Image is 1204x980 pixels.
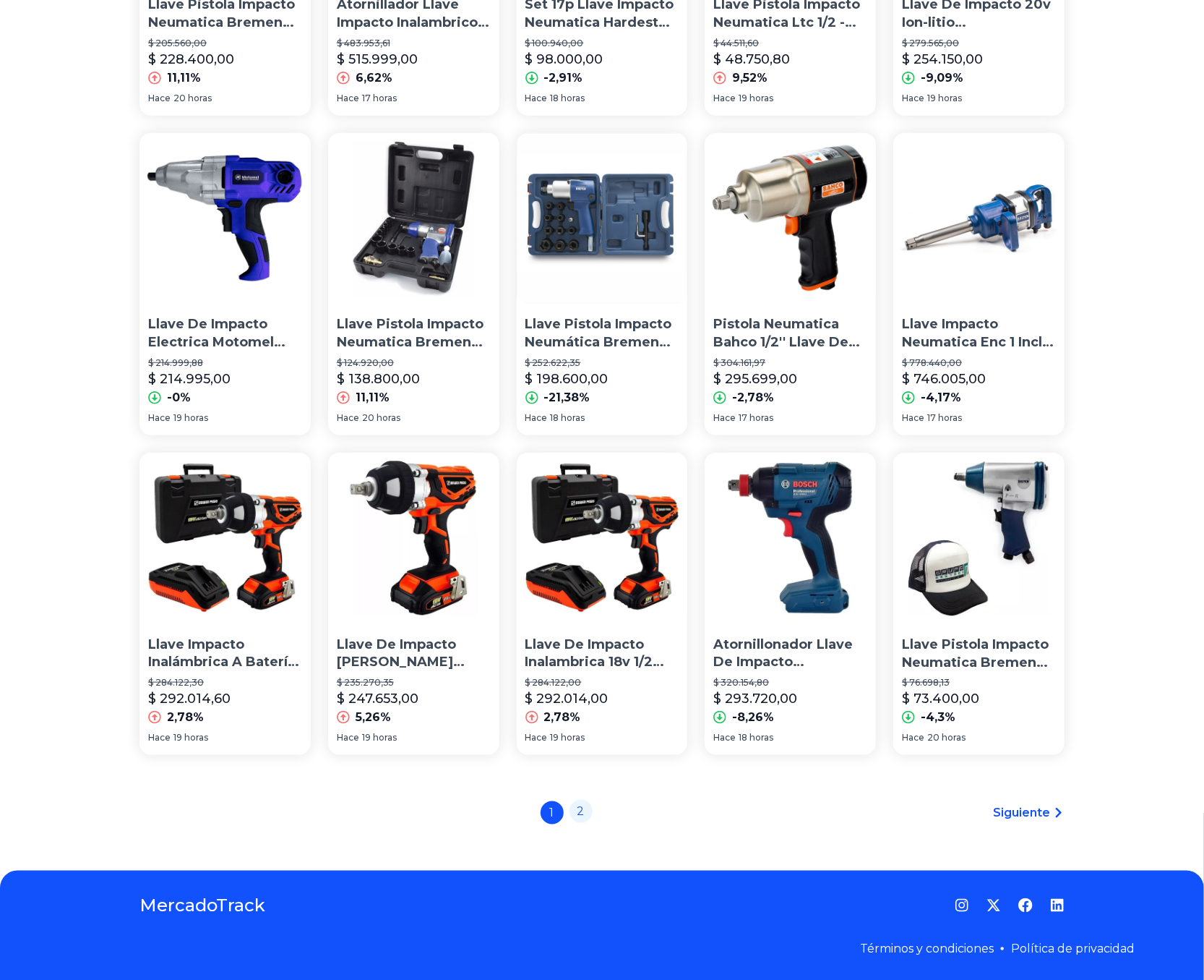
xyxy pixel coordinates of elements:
[148,689,231,709] p: $ 292.014,60
[921,69,963,87] p: -9,09%
[139,133,311,304] img: Llave De Impacto Electrica Motomel Mli900 Profesional
[525,412,548,424] span: Hace
[902,49,983,69] p: $ 254.150,00
[173,412,208,424] span: 19 horas
[902,38,1056,49] p: $ 279.565,00
[732,709,774,726] p: -8,26%
[893,453,1065,755] a: Llave Pistola Impacto Neumatica Bremen 1/2 312 Nm 3035Llave Pistola Impacto Neumatica Bremen 1/2 ...
[955,898,969,913] a: Instagram
[921,389,961,406] p: -4,17%
[713,93,736,104] span: Hace
[337,93,359,104] span: Hace
[167,709,204,726] p: 2,78%
[544,389,590,406] p: -21,38%
[525,689,609,709] p: $ 292.014,00
[139,453,311,755] a: Llave Impacto Inalámbrica A Batería 1/2 Dowen Pagio 18v LiLlave Impacto Inalámbrica A Batería 1/2...
[705,133,876,304] img: Pistola Neumatica Bahco 1/2'' Llave De Impacto 825 Nm 6,3bar
[705,453,876,755] a: Atornillonador Llave De Impacto Bosch 2 En 1 Gdx 180 Li 18v Atornillonador Llave De Impacto [PERS...
[927,412,962,424] span: 17 horas
[544,709,581,726] p: 2,78%
[713,689,797,709] p: $ 293.720,00
[337,315,491,351] p: Llave Pistola Impacto Neumatica Bremen Enc 1/2 Kit 17 Pz Pro Cod. 3388 Dgm
[739,732,773,743] span: 18 horas
[902,689,979,709] p: $ 73.400,00
[337,357,491,369] p: $ 124.920,00
[893,133,1065,435] a: Llave Impacto Neumatica Enc 1 Incl Tubo 30-32mm Bremen 5417 Llave Impacto Neumatica Enc 1 Incl Tu...
[517,133,688,435] a: Llave Pistola Impacto Neumática Bremen 1/2 760nm + Kit 15pzLlave Pistola Impacto Neumática Bremen...
[902,93,924,104] span: Hace
[173,732,208,743] span: 19 horas
[148,677,302,689] p: $ 284.122,30
[713,38,867,49] p: $ 44.511,60
[739,412,773,424] span: 17 horas
[993,804,1065,822] a: Siguiente
[713,357,867,369] p: $ 304.161,97
[337,636,491,672] p: Llave De Impacto [PERSON_NAME] Bateria 18v Flex One 400 Nm
[713,677,867,689] p: $ 320.154,80
[739,93,773,104] span: 19 horas
[525,636,679,672] p: Llave De Impacto Inalambrica 18v 1/2 [PERSON_NAME] 9993139
[902,636,1056,672] p: Llave Pistola Impacto Neumatica Bremen 1/2 312 Nm 3035
[148,636,302,672] p: Llave Impacto Inalámbrica A Batería 1/2 [PERSON_NAME] 18v Li
[362,412,400,424] span: 20 horas
[713,732,736,743] span: Hace
[328,453,499,624] img: Llave De Impacto Dowen Pagio Bateria 18v Flex One 400 Nm
[356,389,390,406] p: 11,11%
[902,369,986,389] p: $ 746.005,00
[328,133,499,304] img: Llave Pistola Impacto Neumatica Bremen Enc 1/2 Kit 17 Pz Pro Cod. 3388 Dgm
[713,369,797,389] p: $ 295.699,00
[517,453,688,624] img: Llave De Impacto Inalambrica 18v 1/2 Dowen Pagio 9993139
[337,732,359,743] span: Hace
[337,369,420,389] p: $ 138.800,00
[551,412,585,424] span: 18 horas
[986,898,1001,913] a: Twitter
[148,732,171,743] span: Hace
[525,49,603,69] p: $ 98.000,00
[1018,898,1033,913] a: Facebook
[1050,898,1065,913] a: LinkedIn
[148,315,302,351] p: Llave De Impacto Electrica Motomel Mli900 Profesional
[713,315,867,351] p: Pistola Neumatica Bahco 1/2'' Llave De Impacto 825 Nm 6,3bar
[167,389,191,406] p: -0%
[525,38,679,49] p: $ 100.940,00
[356,69,392,87] p: 6,62%
[517,453,688,755] a: Llave De Impacto Inalambrica 18v 1/2 Dowen Pagio 9993139 Llave De Impacto Inalambrica 18v 1/2 [PE...
[902,412,924,424] span: Hace
[705,453,876,624] img: Atornillonador Llave De Impacto Bosch 2 En 1 Gdx 180 Li 18v
[337,38,491,49] p: $ 483.953,61
[525,677,679,689] p: $ 284.122,00
[902,677,1056,689] p: $ 76.698,13
[525,357,679,369] p: $ 252.622,35
[337,49,418,69] p: $ 515.999,00
[139,453,311,624] img: Llave Impacto Inalámbrica A Batería 1/2 Dowen Pagio 18v Li
[148,38,302,49] p: $ 205.560,00
[173,93,212,104] span: 20 horas
[927,93,962,104] span: 19 horas
[148,357,302,369] p: $ 214.999,88
[902,357,1056,369] p: $ 778.440,00
[927,732,966,743] span: 20 horas
[713,636,867,672] p: Atornillonador Llave De Impacto [PERSON_NAME] 2 En 1 Gdx 180 Li 18v
[713,49,790,69] p: $ 48.750,80
[337,677,491,689] p: $ 235.270,35
[551,93,585,104] span: 18 horas
[544,69,583,87] p: -2,91%
[337,689,418,709] p: $ 247.653,00
[705,133,876,435] a: Pistola Neumatica Bahco 1/2'' Llave De Impacto 825 Nm 6,3barPistola Neumatica Bahco 1/2'' Llave D...
[525,315,679,351] p: Llave Pistola Impacto Neumática Bremen 1/2 760nm + Kit 15pz
[328,453,499,755] a: Llave De Impacto Dowen Pagio Bateria 18v Flex One 400 NmLlave De Impacto [PERSON_NAME] Bateria 18...
[517,133,688,304] img: Llave Pistola Impacto Neumática Bremen 1/2 760nm + Kit 15pz
[148,49,234,69] p: $ 228.400,00
[993,804,1050,822] span: Siguiente
[337,412,359,424] span: Hace
[732,69,767,87] p: 9,52%
[893,453,1065,624] img: Llave Pistola Impacto Neumatica Bremen 1/2 312 Nm 3035
[148,412,171,424] span: Hace
[893,133,1065,304] img: Llave Impacto Neumatica Enc 1 Incl Tubo 30-32mm Bremen 5417
[139,894,265,917] a: MercadoTrack
[921,709,955,726] p: -4,3%
[148,93,171,104] span: Hace
[525,93,548,104] span: Hace
[167,69,201,87] p: 11,11%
